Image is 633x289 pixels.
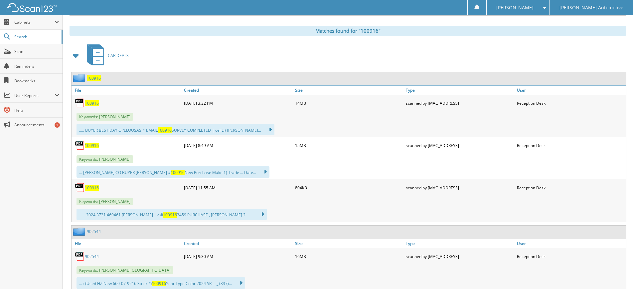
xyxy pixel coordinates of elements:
[87,75,101,81] a: 100916
[404,139,515,152] div: scanned by [MAC_ADDRESS]
[515,239,626,248] a: User
[515,181,626,194] div: Reception Desk
[182,250,293,263] div: [DATE] 9:30 AM
[293,139,404,152] div: 15MB
[85,100,99,106] a: 100916
[108,53,129,58] span: CAR DEALS
[14,34,58,40] span: Search
[77,124,274,135] div: ..... BUYER BEST DAY OPELOUSAS # EMAIL SURVEY COMPLETED | cel Li) [PERSON_NAME]...
[182,181,293,194] div: [DATE] 11:55 AM
[293,181,404,194] div: 804KB
[77,266,173,274] span: Keywords: [PERSON_NAME][GEOGRAPHIC_DATA]
[75,251,85,261] img: PDF.png
[14,78,59,84] span: Bookmarks
[73,227,87,236] img: folder2.png
[293,250,404,263] div: 16MB
[85,185,99,191] a: 100916
[77,155,133,163] span: Keywords: [PERSON_NAME]
[72,239,182,248] a: File
[14,107,59,113] span: Help
[515,139,626,152] div: Reception Desk
[7,3,57,12] img: scan123-logo-white.svg
[85,254,99,259] a: 902544
[77,209,267,220] div: ...... 2024 3731 469461 [PERSON_NAME] | c # 3459 PURCHASE , [PERSON_NAME] 2 ... ...
[14,49,59,54] span: Scan
[404,86,515,95] a: Type
[293,96,404,110] div: 14MB
[73,74,87,82] img: folder2.png
[75,140,85,150] img: PDF.png
[70,26,626,36] div: Matches found for "100916"
[293,86,404,95] a: Size
[182,239,293,248] a: Created
[404,181,515,194] div: scanned by [MAC_ADDRESS]
[559,6,623,10] span: [PERSON_NAME] Automotive
[77,113,133,121] span: Keywords: [PERSON_NAME]
[152,281,166,286] span: 100916
[75,183,85,193] img: PDF.png
[515,250,626,263] div: Reception Desk
[14,19,55,25] span: Cabinets
[55,122,60,128] div: 1
[404,250,515,263] div: scanned by [MAC_ADDRESS]
[182,86,293,95] a: Created
[404,96,515,110] div: scanned by [MAC_ADDRESS]
[158,127,172,133] span: 100916
[75,98,85,108] img: PDF.png
[182,139,293,152] div: [DATE] 8:49 AM
[600,257,633,289] iframe: Chat Widget
[14,122,59,128] span: Announcements
[77,166,269,178] div: ... [PERSON_NAME] CO BUYER [PERSON_NAME] # New Purchase Make 1) Trade ... Date...
[77,277,245,289] div: ... : (Used HZ New 660-07-9216 Stock #: Year Type Color 2024 SR ... _ (337)...
[182,96,293,110] div: [DATE] 3:32 PM
[404,239,515,248] a: Type
[515,86,626,95] a: User
[515,96,626,110] div: Reception Desk
[496,6,534,10] span: [PERSON_NAME]
[14,63,59,69] span: Reminders
[77,198,133,205] span: Keywords: [PERSON_NAME]
[72,86,182,95] a: File
[293,239,404,248] a: Size
[14,93,55,98] span: User Reports
[163,212,177,218] span: 100916
[83,42,129,69] a: CAR DEALS
[87,229,101,234] a: 902544
[171,170,185,175] span: 100916
[85,143,99,148] a: 100916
